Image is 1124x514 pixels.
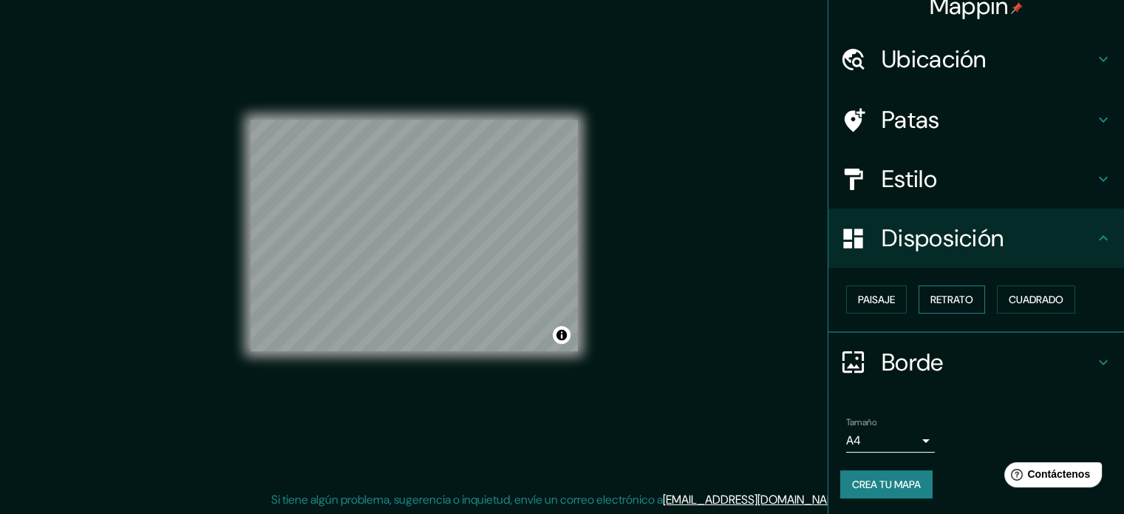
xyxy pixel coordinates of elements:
button: Activar o desactivar atribución [553,326,570,344]
font: Patas [882,104,940,135]
button: Paisaje [846,285,907,314]
font: Paisaje [858,293,895,306]
div: Patas [828,90,1124,149]
div: Ubicación [828,30,1124,89]
font: Retrato [930,293,973,306]
font: A4 [846,433,861,448]
a: [EMAIL_ADDRESS][DOMAIN_NAME] [663,492,845,507]
font: Estilo [882,163,937,195]
button: Cuadrado [997,285,1075,314]
div: A4 [846,429,935,453]
iframe: Lanzador de widgets de ayuda [992,456,1108,498]
font: Tamaño [846,416,876,428]
button: Crea tu mapa [840,470,933,498]
div: Estilo [828,149,1124,209]
canvas: Mapa [251,120,578,351]
font: Cuadrado [1009,293,1063,306]
button: Retrato [919,285,985,314]
img: pin-icon.png [1011,2,1023,14]
font: Crea tu mapa [852,478,921,491]
div: Disposición [828,209,1124,268]
font: Disposición [882,223,1004,254]
font: Si tiene algún problema, sugerencia o inquietud, envíe un correo electrónico a [271,492,663,507]
font: Ubicación [882,44,987,75]
div: Borde [828,333,1124,392]
font: Borde [882,347,944,378]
